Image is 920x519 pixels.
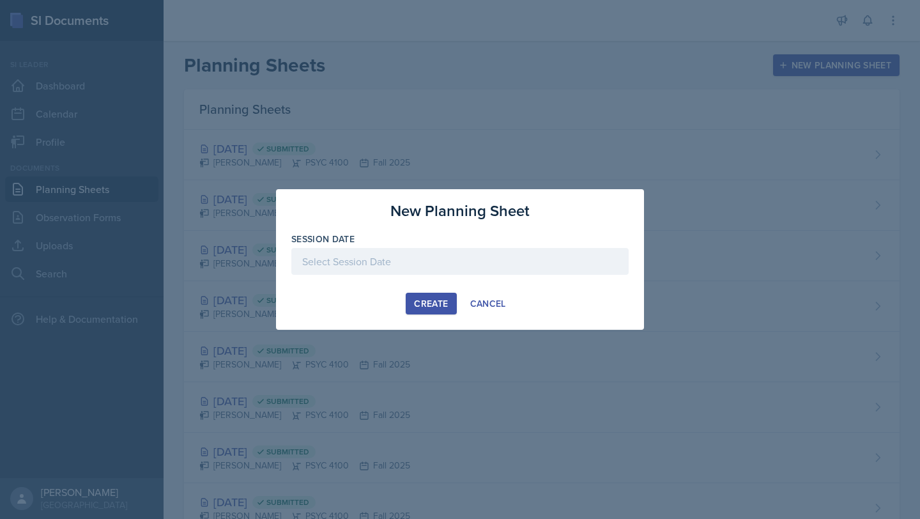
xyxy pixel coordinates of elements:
[291,233,355,245] label: Session Date
[406,293,456,314] button: Create
[470,298,506,309] div: Cancel
[390,199,530,222] h3: New Planning Sheet
[414,298,448,309] div: Create
[462,293,514,314] button: Cancel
